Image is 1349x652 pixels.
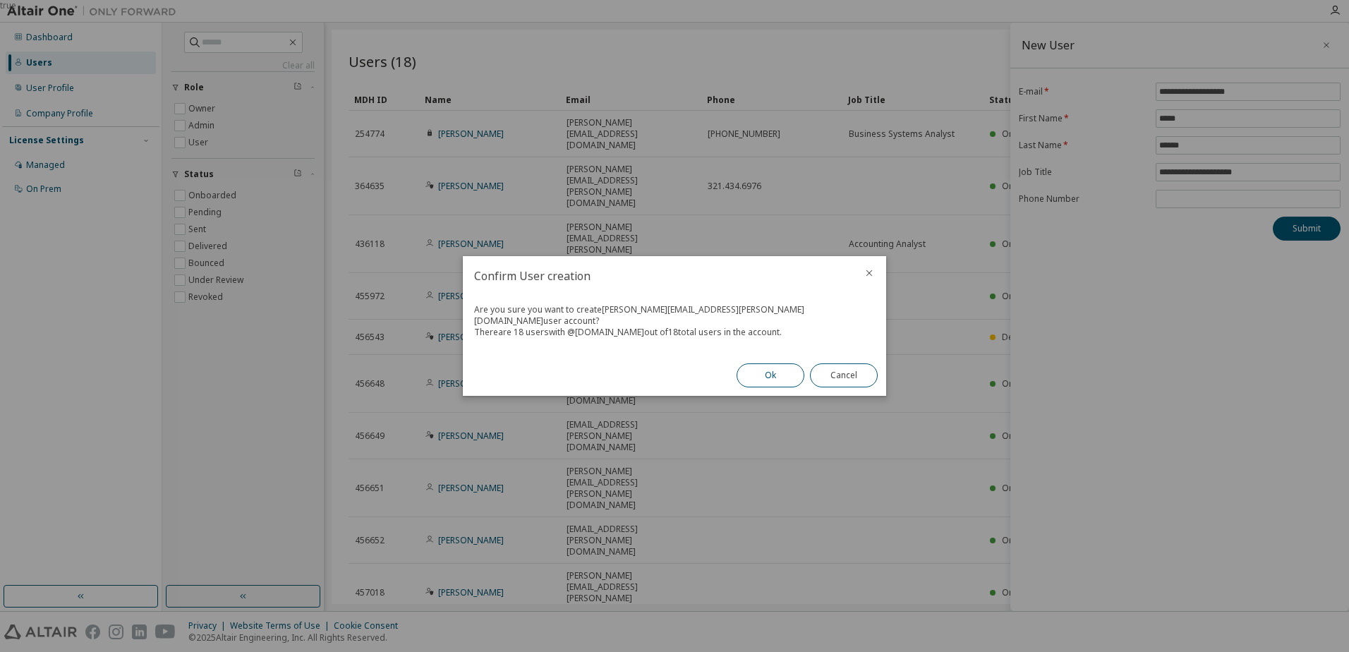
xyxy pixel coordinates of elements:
button: Ok [737,363,804,387]
button: Cancel [810,363,878,387]
button: close [864,267,875,279]
div: There are 18 users with @ [DOMAIN_NAME] out of 18 total users in the account. [474,327,875,338]
h2: Confirm User creation [463,256,852,296]
div: Are you sure you want to create [PERSON_NAME][EMAIL_ADDRESS][PERSON_NAME][DOMAIN_NAME] user account? [474,304,875,327]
